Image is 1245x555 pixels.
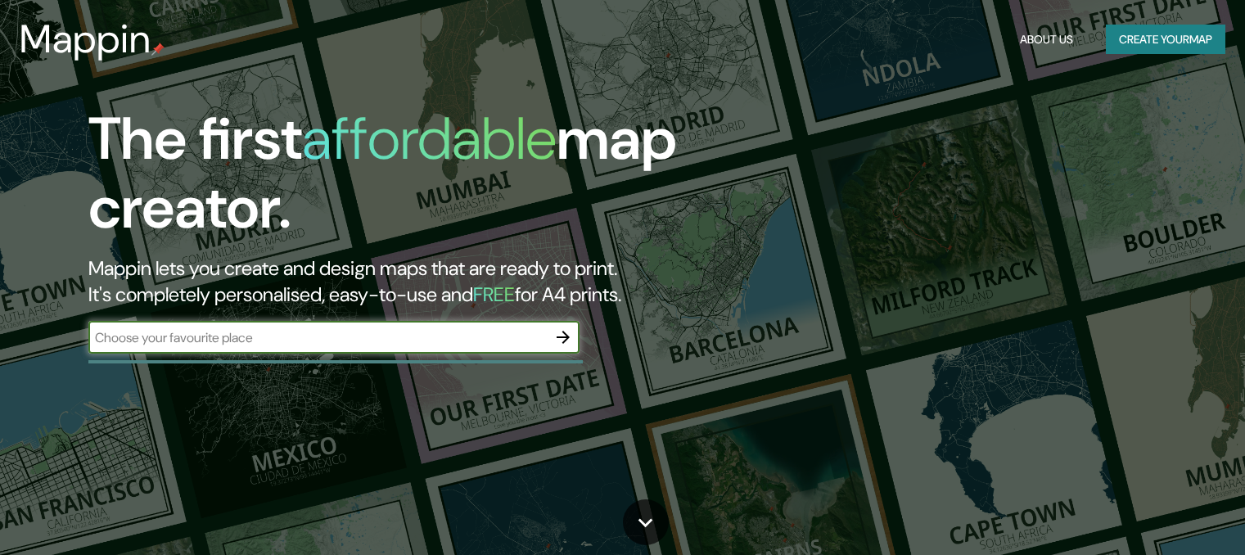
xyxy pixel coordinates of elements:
button: About Us [1013,25,1080,55]
h1: affordable [302,101,557,177]
img: mappin-pin [151,43,165,56]
h3: Mappin [20,16,151,62]
input: Choose your favourite place [88,328,547,347]
button: Create yourmap [1106,25,1225,55]
h5: FREE [473,282,515,307]
h1: The first map creator. [88,105,711,255]
h2: Mappin lets you create and design maps that are ready to print. It's completely personalised, eas... [88,255,711,308]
